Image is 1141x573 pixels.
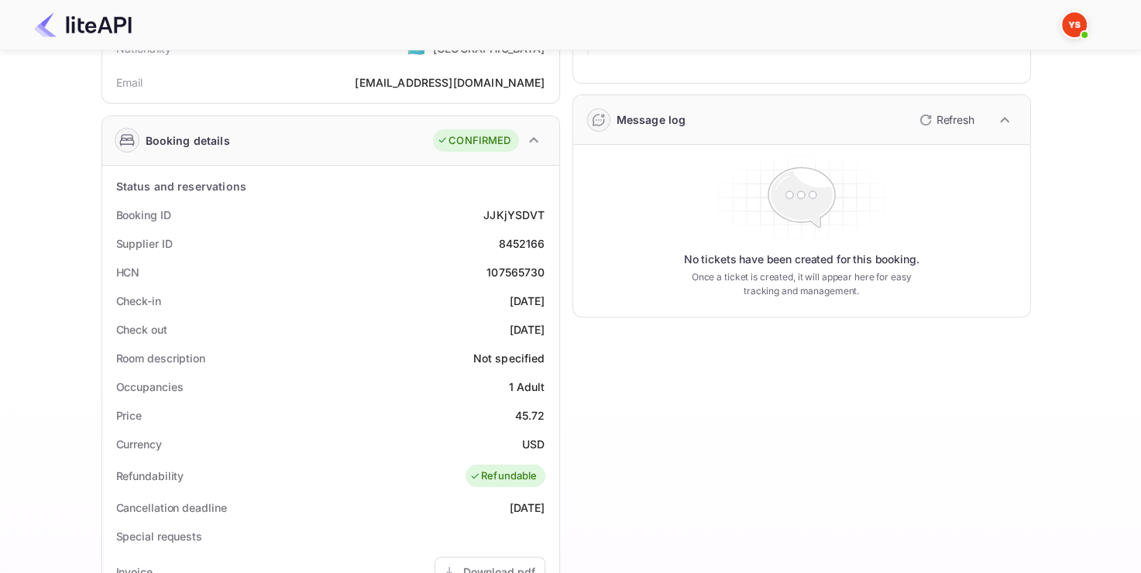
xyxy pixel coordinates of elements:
div: [DATE] [510,321,545,338]
div: USD [522,436,545,452]
div: Email [116,74,143,91]
div: CONFIRMED [437,133,510,149]
img: Yandex Support [1062,12,1087,37]
button: Refresh [910,108,981,132]
p: Refresh [937,112,974,128]
div: Booking ID [116,207,171,223]
div: JJKjYSDVT [483,207,545,223]
div: [EMAIL_ADDRESS][DOMAIN_NAME] [355,74,545,91]
div: Not specified [473,350,545,366]
div: Refundability [116,468,184,484]
div: Booking details [146,132,230,149]
div: Check out [116,321,167,338]
div: Currency [116,436,162,452]
div: HCN [116,264,140,280]
div: Occupancies [116,379,184,395]
div: 8452166 [498,235,545,252]
div: Message log [617,112,686,128]
img: LiteAPI Logo [34,12,132,37]
div: Status and reservations [116,178,246,194]
div: Check-in [116,293,161,309]
p: No tickets have been created for this booking. [684,252,919,267]
div: Room description [116,350,205,366]
div: Price [116,407,143,424]
div: Cancellation deadline [116,499,227,516]
div: 45.72 [515,407,545,424]
div: Refundable [469,468,538,484]
div: [DATE] [510,499,545,516]
div: [DATE] [510,293,545,309]
div: 1 Adult [508,379,545,395]
p: Once a ticket is created, it will appear here for easy tracking and management. [679,270,924,298]
div: Supplier ID [116,235,173,252]
div: Special requests [116,528,202,544]
div: 107565730 [486,264,545,280]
